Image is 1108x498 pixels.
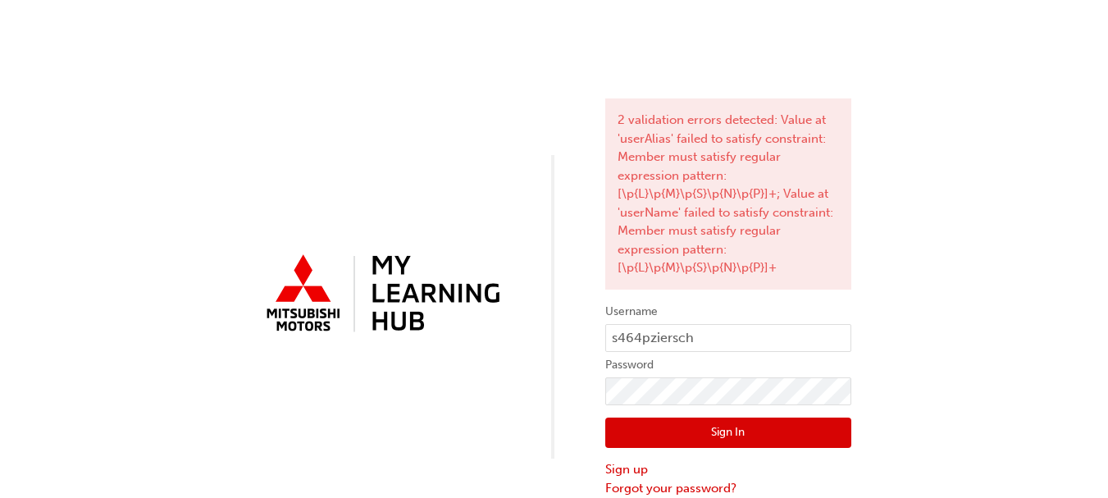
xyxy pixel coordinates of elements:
img: mmal [258,248,504,341]
button: Sign In [605,418,851,449]
input: Username [605,324,851,352]
a: Forgot your password? [605,479,851,498]
label: Password [605,355,851,375]
label: Username [605,302,851,322]
a: Sign up [605,460,851,479]
div: 2 validation errors detected: Value at 'userAlias' failed to satisfy constraint: Member must sati... [605,98,851,290]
